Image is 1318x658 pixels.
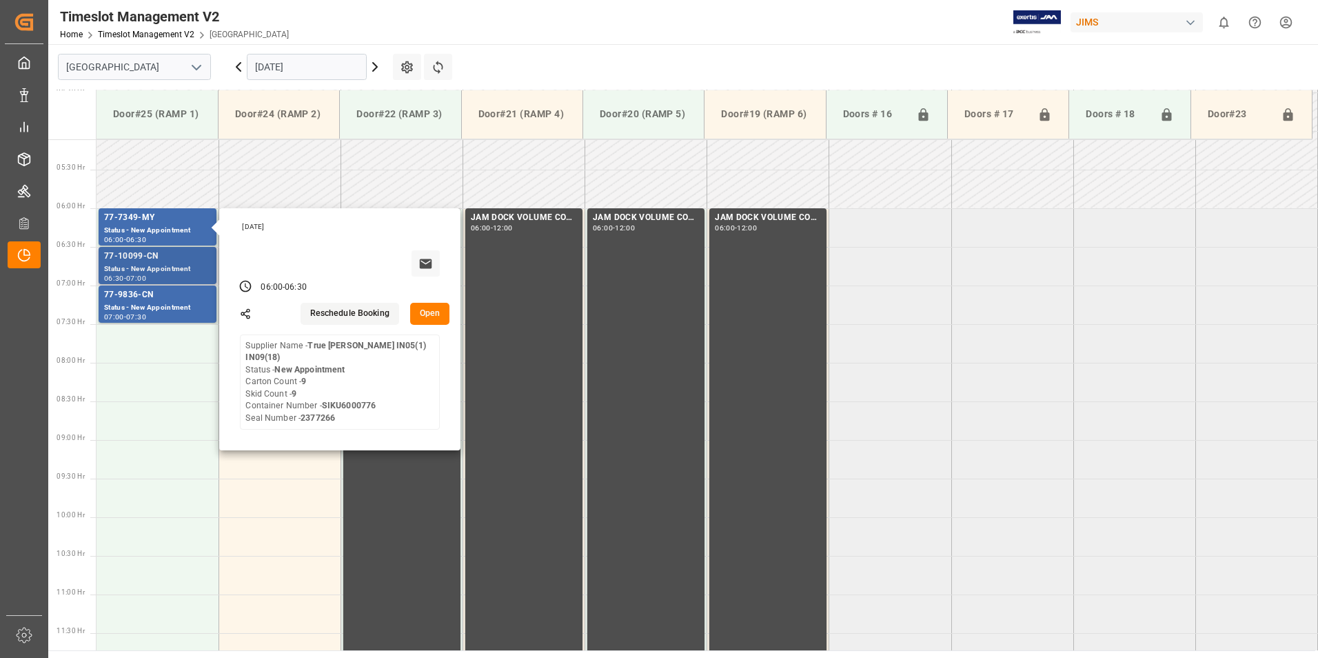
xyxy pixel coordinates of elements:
div: JAM DOCK VOLUME CONTROL [593,211,699,225]
input: DD.MM.YYYY [247,54,367,80]
div: JIMS [1071,12,1203,32]
div: 77-7349-MY [104,211,211,225]
span: 06:00 Hr [57,202,85,210]
img: Exertis%20JAM%20-%20Email%20Logo.jpg_1722504956.jpg [1013,10,1061,34]
div: 12:00 [615,225,635,231]
b: SIKU6000776 [322,401,376,410]
div: - [124,314,126,320]
span: 09:30 Hr [57,472,85,480]
div: Door#24 (RAMP 2) [230,101,328,127]
div: 06:30 [285,281,307,294]
span: 09:00 Hr [57,434,85,441]
div: - [613,225,615,231]
span: 11:30 Hr [57,627,85,635]
div: 06:00 [593,225,613,231]
div: 07:00 [104,314,124,320]
span: 11:00 Hr [57,588,85,596]
input: Type to search/select [58,54,211,80]
div: - [283,281,285,294]
div: - [491,225,493,231]
div: Status - New Appointment [104,302,211,314]
div: 06:00 [104,237,124,243]
div: 06:00 [261,281,283,294]
div: Supplier Name - Status - Carton Count - Skid Count - Container Number - Seal Number - [245,340,434,425]
div: - [124,275,126,281]
span: 08:00 Hr [57,357,85,364]
div: 77-9836-CN [104,288,211,302]
div: Door#25 (RAMP 1) [108,101,207,127]
div: Timeslot Management V2 [60,6,289,27]
span: 10:00 Hr [57,511,85,519]
div: 77-10099-CN [104,250,211,263]
button: Reschedule Booking [301,303,399,325]
a: Timeslot Management V2 [98,30,194,39]
div: 06:30 [104,275,124,281]
div: Doors # 18 [1080,101,1153,128]
div: 06:00 [471,225,491,231]
span: 07:00 Hr [57,279,85,287]
div: 07:30 [126,314,146,320]
button: show 0 new notifications [1208,7,1239,38]
div: Door#19 (RAMP 6) [716,101,814,127]
div: Status - New Appointment [104,263,211,275]
button: Help Center [1239,7,1270,38]
b: 9 [292,389,296,399]
div: JAM DOCK VOLUME CONTROL [471,211,577,225]
span: 07:30 Hr [57,318,85,326]
div: - [735,225,737,231]
div: 06:30 [126,237,146,243]
div: Status - New Appointment [104,225,211,237]
b: True [PERSON_NAME] IN05(1) IN09(18) [245,341,425,363]
button: Open [410,303,450,325]
div: - [124,237,126,243]
button: open menu [185,57,206,78]
div: Door#23 [1202,101,1275,128]
div: 06:00 [715,225,735,231]
b: 9 [301,377,306,386]
b: 2377266 [301,413,335,423]
div: 12:00 [493,225,513,231]
div: [DATE] [237,222,445,232]
div: JAM DOCK VOLUME CONTROL [715,211,821,225]
span: 06:30 Hr [57,241,85,248]
div: 07:00 [126,275,146,281]
span: 05:30 Hr [57,163,85,171]
span: 08:30 Hr [57,395,85,403]
div: Doors # 16 [838,101,911,128]
span: 10:30 Hr [57,550,85,557]
b: New Appointment [274,365,345,375]
div: Door#21 (RAMP 4) [473,101,571,127]
div: Door#20 (RAMP 5) [594,101,693,127]
div: Doors # 17 [959,101,1032,128]
a: Home [60,30,83,39]
button: JIMS [1071,9,1208,35]
div: Door#22 (RAMP 3) [351,101,449,127]
div: 12:00 [737,225,757,231]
